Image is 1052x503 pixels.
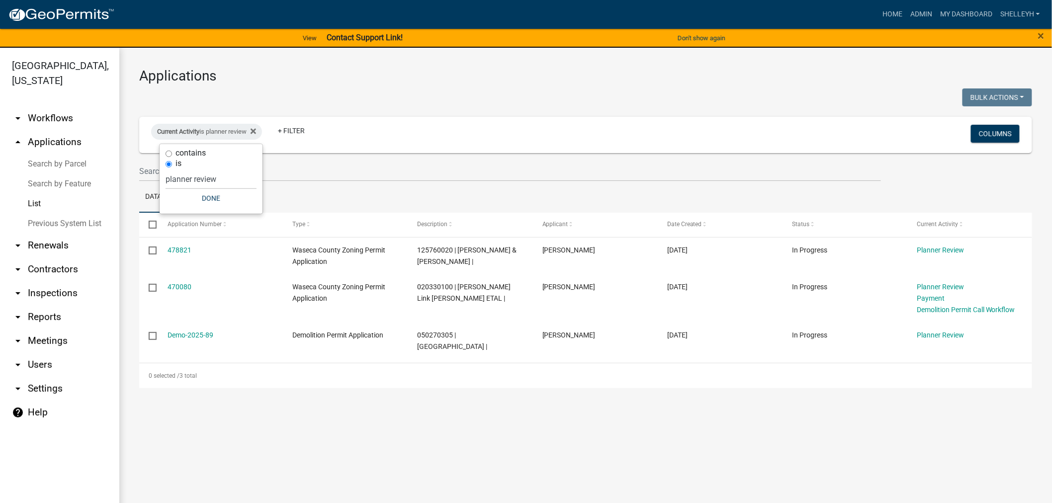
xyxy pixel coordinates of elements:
span: In Progress [792,283,827,291]
datatable-header-cell: Applicant [533,213,658,237]
span: Current Activity [157,128,199,135]
i: help [12,407,24,419]
span: 06/17/2025 [667,331,688,339]
label: contains [175,149,206,157]
span: Application Number [168,221,222,228]
span: Waseca County Zoning Permit Application [293,246,386,265]
a: Home [878,5,906,24]
span: Status [792,221,809,228]
a: Planner Review [917,283,964,291]
datatable-header-cell: Select [139,213,158,237]
span: 020330100 | Laura Link Stewart ETAL | [418,283,511,302]
a: Demo-2025-89 [168,331,214,339]
a: Payment [917,294,945,302]
datatable-header-cell: Type [283,213,408,237]
i: arrow_drop_down [12,383,24,395]
i: arrow_drop_up [12,136,24,148]
span: Waseca County Zoning Permit Application [293,283,386,302]
a: Planner Review [917,331,964,339]
div: 3 total [139,363,1032,388]
label: is [175,160,181,168]
button: Close [1038,30,1045,42]
span: Applicant [542,221,568,228]
a: Admin [906,5,936,24]
i: arrow_drop_down [12,112,24,124]
a: Planner Review [917,246,964,254]
span: Jennifer VonEnde [542,283,596,291]
span: Jeff Huelsnitz [542,331,596,339]
a: Data [139,181,168,213]
datatable-header-cell: Description [408,213,533,237]
span: 125760020 | LISA K & WILLIAM K POPPE | [418,246,517,265]
span: 050270305 | HUELSNITZ FARMS LLLP | [418,331,488,350]
a: 470080 [168,283,192,291]
button: Columns [971,125,1020,143]
a: + Filter [270,122,313,140]
h3: Applications [139,68,1032,84]
a: My Dashboard [936,5,996,24]
button: Done [166,189,257,207]
span: Description [418,221,448,228]
span: Date Created [667,221,702,228]
span: In Progress [792,246,827,254]
button: Don't show again [674,30,729,46]
a: shelleyh [996,5,1044,24]
span: Demolition Permit Application [293,331,384,339]
span: × [1038,29,1045,43]
i: arrow_drop_down [12,335,24,347]
input: Search for applications [139,161,881,181]
button: Bulk Actions [963,88,1032,106]
a: View [299,30,321,46]
strong: Contact Support Link! [327,33,403,42]
a: Demolition Permit Call Workflow [917,306,1015,314]
datatable-header-cell: Application Number [158,213,283,237]
div: is planner review [151,124,262,140]
i: arrow_drop_down [12,287,24,299]
datatable-header-cell: Status [783,213,907,237]
span: Type [293,221,306,228]
span: William Poppe [542,246,596,254]
i: arrow_drop_down [12,263,24,275]
span: 09/15/2025 [667,246,688,254]
i: arrow_drop_down [12,359,24,371]
i: arrow_drop_down [12,240,24,251]
span: 08/27/2025 [667,283,688,291]
span: In Progress [792,331,827,339]
i: arrow_drop_down [12,311,24,323]
span: Current Activity [917,221,958,228]
datatable-header-cell: Date Created [658,213,783,237]
a: 478821 [168,246,192,254]
datatable-header-cell: Current Activity [907,213,1032,237]
span: 0 selected / [149,372,179,379]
